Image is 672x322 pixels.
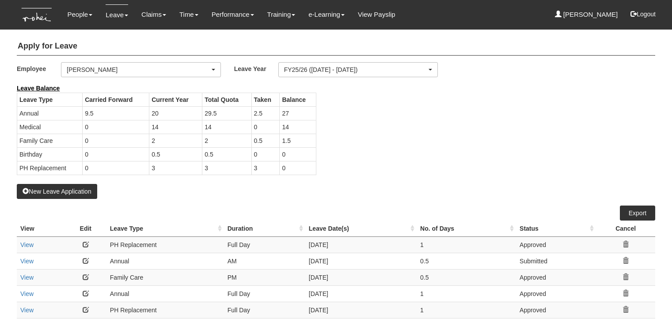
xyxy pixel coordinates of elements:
button: [PERSON_NAME] [61,62,221,77]
td: 1 [417,285,516,302]
td: Annual [106,253,224,269]
td: Approved [516,302,596,318]
button: New Leave Application [17,184,97,199]
td: Full Day [224,236,305,253]
a: e-Learning [308,4,345,25]
td: Approved [516,285,596,302]
td: PH Replacement [106,236,224,253]
td: Family Care [106,269,224,285]
b: Leave Balance [17,85,60,92]
td: 27 [280,106,316,120]
th: Carried Forward [83,93,149,106]
td: 14 [280,120,316,134]
td: 14 [149,120,202,134]
td: Medical [17,120,83,134]
th: Leave Type : activate to sort column ascending [106,221,224,237]
h4: Apply for Leave [17,37,655,56]
td: Family Care [17,134,83,147]
a: View [20,241,34,248]
td: 2 [202,134,251,147]
th: Taken [251,93,280,106]
th: Balance [280,93,316,106]
th: Current Year [149,93,202,106]
td: 1.5 [280,134,316,147]
a: Claims [141,4,166,25]
label: Employee [17,62,61,75]
td: 0 [83,161,149,175]
td: Annual [106,285,224,302]
a: View [20,258,34,265]
label: Leave Year [234,62,278,75]
a: Leave [106,4,128,25]
button: FY25/26 ([DATE] - [DATE]) [278,62,438,77]
td: 0 [251,120,280,134]
a: View Payslip [358,4,395,25]
td: 0 [280,147,316,161]
td: [DATE] [305,253,417,269]
td: 0 [83,134,149,147]
td: 3 [149,161,202,175]
td: 1 [417,236,516,253]
td: 3 [251,161,280,175]
td: PH Replacement [17,161,83,175]
a: Performance [212,4,254,25]
td: AM [224,253,305,269]
div: FY25/26 ([DATE] - [DATE]) [284,65,427,74]
td: Full Day [224,285,305,302]
td: 0 [83,147,149,161]
td: [DATE] [305,285,417,302]
th: Leave Date(s) : activate to sort column ascending [305,221,417,237]
td: Submitted [516,253,596,269]
a: Time [179,4,198,25]
a: People [68,4,93,25]
th: Duration : activate to sort column ascending [224,221,305,237]
a: View [20,307,34,314]
td: PH Replacement [106,302,224,318]
td: 29.5 [202,106,251,120]
td: 20 [149,106,202,120]
a: View [20,290,34,297]
td: 1 [417,302,516,318]
th: Edit [65,221,106,237]
td: [DATE] [305,302,417,318]
td: 14 [202,120,251,134]
th: Leave Type [17,93,83,106]
td: 0.5 [202,147,251,161]
td: 0 [83,120,149,134]
td: Full Day [224,302,305,318]
td: PM [224,269,305,285]
a: Export [620,206,655,221]
td: 9.5 [83,106,149,120]
th: View [17,221,65,237]
th: No. of Days : activate to sort column ascending [417,221,516,237]
th: Cancel [596,221,655,237]
td: [DATE] [305,236,417,253]
td: Approved [516,269,596,285]
td: [DATE] [305,269,417,285]
td: 0.5 [417,269,516,285]
td: Annual [17,106,83,120]
td: 0.5 [417,253,516,269]
td: Birthday [17,147,83,161]
td: Approved [516,236,596,253]
td: 0.5 [149,147,202,161]
td: 0 [280,161,316,175]
td: 0.5 [251,134,280,147]
a: View [20,274,34,281]
th: Status : activate to sort column ascending [516,221,596,237]
td: 3 [202,161,251,175]
div: [PERSON_NAME] [67,65,210,74]
td: 2.5 [251,106,280,120]
td: 2 [149,134,202,147]
a: Training [267,4,296,25]
td: 0 [251,147,280,161]
th: Total Quota [202,93,251,106]
a: [PERSON_NAME] [555,4,618,25]
button: Logout [624,4,662,25]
